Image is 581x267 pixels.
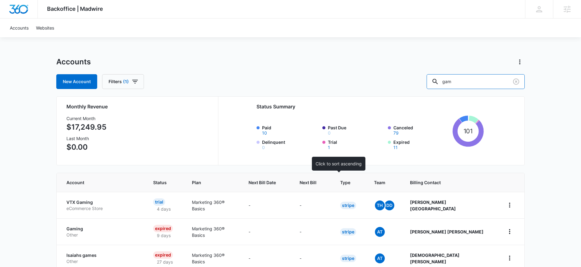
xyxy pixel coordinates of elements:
p: Isaiahs games [66,252,138,258]
p: Marketing 360® Basics [192,252,234,265]
a: GamingOther [66,226,138,238]
h3: Current Month [66,115,106,122]
div: Expired [153,225,173,232]
button: Actions [515,57,525,67]
label: Paid [262,124,319,135]
button: Trial [328,145,330,150]
label: Past Due [328,124,384,135]
a: Websites [32,18,58,37]
span: Plan [192,179,234,186]
p: $0.00 [66,142,106,153]
td: - [292,218,333,245]
strong: [PERSON_NAME] [GEOGRAPHIC_DATA] [410,200,456,211]
h3: Last Month [66,135,106,142]
p: Gaming [66,226,138,232]
span: (1) [123,79,129,84]
div: Stripe [340,202,356,209]
p: Other [66,258,138,265]
strong: [PERSON_NAME] [PERSON_NAME] [410,229,484,234]
a: Isaiahs gamesOther [66,252,138,264]
a: VTX GamingeCommerce Store [66,199,138,211]
td: - [241,218,292,245]
button: home [505,200,515,210]
div: Click to sort ascending [312,157,365,171]
span: Billing Contact [410,179,490,186]
h2: Status Summary [257,103,484,110]
p: Marketing 360® Basics [192,199,234,212]
td: - [241,192,292,218]
button: home [505,253,515,263]
tspan: 101 [463,127,473,135]
p: 27 days [153,259,177,265]
p: 9 days [153,232,174,239]
div: Stripe [340,228,356,236]
span: Type [340,179,350,186]
h1: Accounts [56,57,91,67]
p: $17,249.95 [66,122,106,133]
p: eCommerce Store [66,205,138,212]
p: Marketing 360® Basics [192,225,234,238]
span: At [375,253,385,263]
label: Trial [328,139,384,150]
button: Paid [262,131,267,135]
h2: Monthly Revenue [66,103,211,110]
div: Trial [153,198,165,206]
span: Next Bill Date [249,179,276,186]
button: Clear [511,77,521,87]
input: Search [427,74,525,89]
button: Filters(1) [102,74,144,89]
label: Delinquent [262,139,319,150]
div: Stripe [340,255,356,262]
span: Status [153,179,168,186]
span: Account [66,179,129,186]
a: New Account [56,74,97,89]
span: Team [374,179,386,186]
span: DD [384,200,394,210]
button: home [505,227,515,237]
div: Expired [153,251,173,259]
a: Accounts [6,18,32,37]
p: Other [66,232,138,238]
button: Canceled [393,131,399,135]
label: Canceled [393,124,450,135]
strong: [DEMOGRAPHIC_DATA] [PERSON_NAME] [410,253,460,264]
td: - [292,192,333,218]
span: At [375,227,385,237]
button: Expired [393,145,398,150]
label: Expired [393,139,450,150]
p: VTX Gaming [66,199,138,205]
span: Backoffice | Madwire [47,6,103,12]
p: 4 days [153,206,174,212]
span: TH [375,200,385,210]
span: Next Bill [300,179,316,186]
